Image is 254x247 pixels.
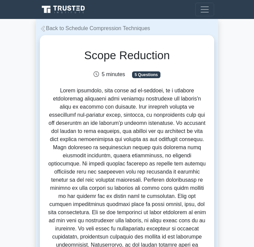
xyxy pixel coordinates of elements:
[94,71,125,77] span: 5 minutes
[40,25,150,31] a: Back to Schedule Compression Techniques
[195,3,214,16] button: Toggle navigation
[132,71,160,78] span: 5 Questions
[48,49,206,62] h1: Scope Reduction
